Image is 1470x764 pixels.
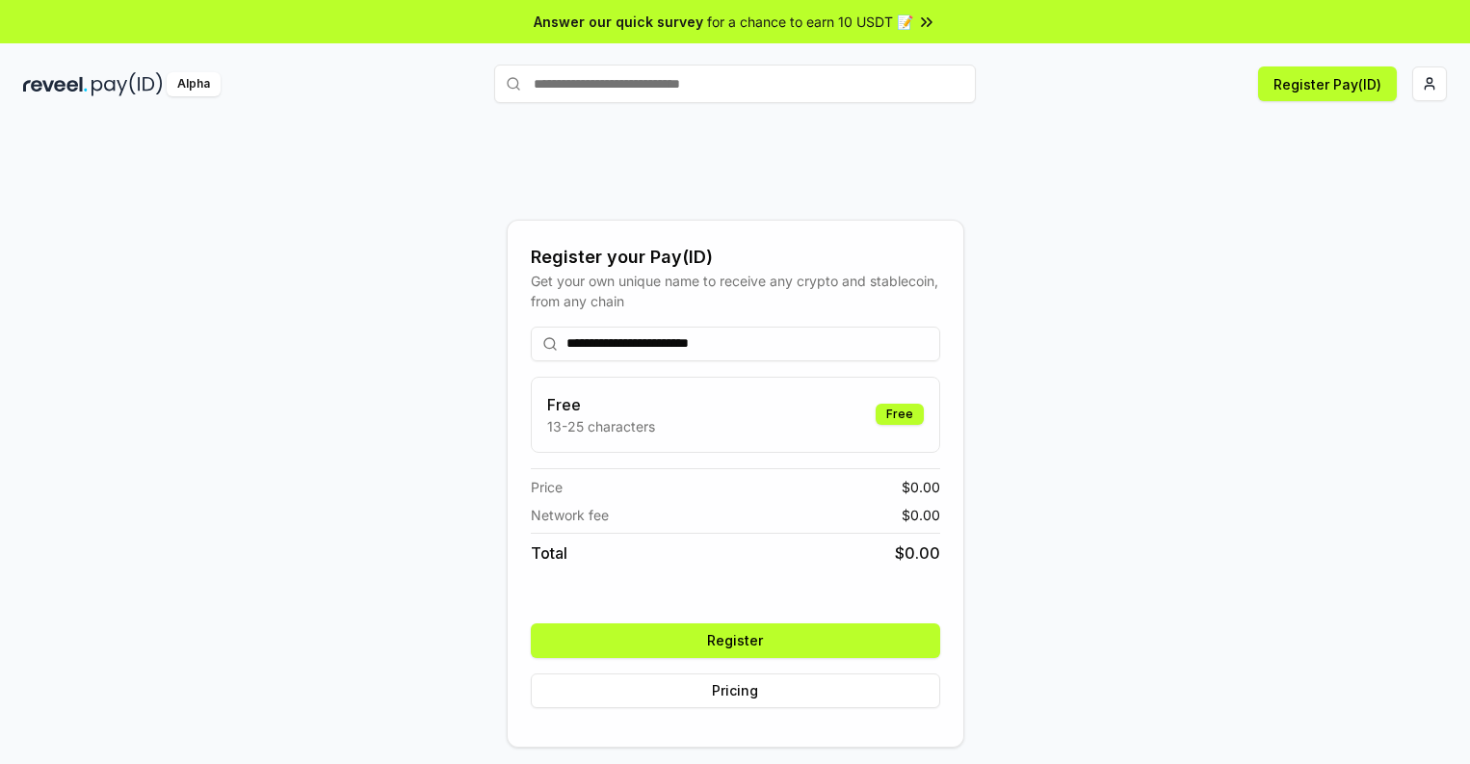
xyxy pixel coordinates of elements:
[167,72,221,96] div: Alpha
[531,505,609,525] span: Network fee
[531,673,940,708] button: Pricing
[531,623,940,658] button: Register
[92,72,163,96] img: pay_id
[902,505,940,525] span: $ 0.00
[531,271,940,311] div: Get your own unique name to receive any crypto and stablecoin, from any chain
[902,477,940,497] span: $ 0.00
[531,477,563,497] span: Price
[895,541,940,565] span: $ 0.00
[534,12,703,32] span: Answer our quick survey
[1258,66,1397,101] button: Register Pay(ID)
[531,541,567,565] span: Total
[547,393,655,416] h3: Free
[707,12,913,32] span: for a chance to earn 10 USDT 📝
[23,72,88,96] img: reveel_dark
[547,416,655,436] p: 13-25 characters
[876,404,924,425] div: Free
[531,244,940,271] div: Register your Pay(ID)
